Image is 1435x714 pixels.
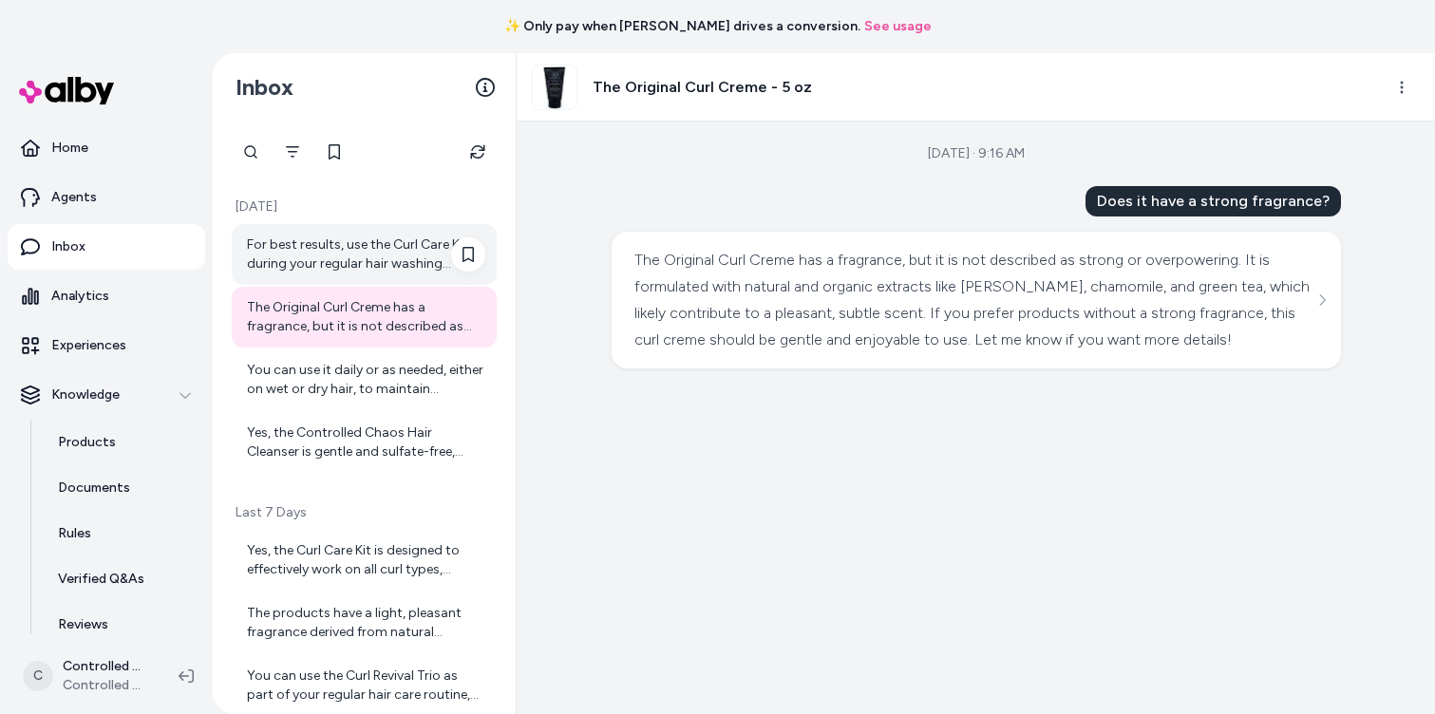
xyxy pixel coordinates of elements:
[864,17,932,36] a: See usage
[247,298,485,336] div: The Original Curl Creme has a fragrance, but it is not described as strong or overpowering. It is...
[39,556,205,602] a: Verified Q&As
[232,287,497,348] a: The Original Curl Creme has a fragrance, but it is not described as strong or overpowering. It is...
[232,503,497,522] p: Last 7 Days
[504,17,860,36] span: ✨ Only pay when [PERSON_NAME] drives a conversion.
[51,188,97,207] p: Agents
[58,615,108,634] p: Reviews
[23,661,53,691] span: C
[232,224,497,285] a: For best results, use the Curl Care Kit during your regular hair washing routine, typically 1-3 t...
[63,676,148,695] span: Controlled Chaos
[8,175,205,220] a: Agents
[232,530,497,591] a: Yes, the Curl Care Kit is designed to effectively work on all curl types, enhancing your natural ...
[232,349,497,410] a: You can use it daily or as needed, either on wet or dry hair, to maintain hydration and manageabi...
[928,144,1025,163] div: [DATE] · 9:16 AM
[593,76,812,99] h3: The Original Curl Creme - 5 oz
[1086,186,1341,216] div: Does it have a strong fragrance?
[58,570,144,589] p: Verified Q&As
[39,511,205,556] a: Rules
[51,287,109,306] p: Analytics
[232,197,497,216] p: [DATE]
[1311,289,1333,311] button: See more
[58,524,91,543] p: Rules
[8,372,205,418] button: Knowledge
[232,412,497,473] a: Yes, the Controlled Chaos Hair Cleanser is gentle and sulfate-free, making it safe for color-trea...
[63,657,148,676] p: Controlled Chaos Shopify
[247,235,485,273] div: For best results, use the Curl Care Kit during your regular hair washing routine, typically 1-3 t...
[236,73,293,102] h2: Inbox
[247,423,485,461] div: Yes, the Controlled Chaos Hair Cleanser is gentle and sulfate-free, making it safe for color-trea...
[51,336,126,355] p: Experiences
[247,361,485,399] div: You can use it daily or as needed, either on wet or dry hair, to maintain hydration and manageabi...
[274,133,312,171] button: Filter
[11,646,163,706] button: CControlled Chaos ShopifyControlled Chaos
[8,273,205,319] a: Analytics
[39,602,205,648] a: Reviews
[58,479,130,498] p: Documents
[19,77,114,104] img: alby Logo
[459,133,497,171] button: Refresh
[8,125,205,171] a: Home
[51,385,120,404] p: Knowledge
[8,323,205,368] a: Experiences
[247,541,485,579] div: Yes, the Curl Care Kit is designed to effectively work on all curl types, enhancing your natural ...
[39,465,205,511] a: Documents
[634,247,1313,353] div: The Original Curl Creme has a fragrance, but it is not described as strong or overpowering. It is...
[247,667,485,705] div: You can use the Curl Revival Trio as part of your regular hair care routine, typically once or tw...
[39,420,205,465] a: Products
[51,139,88,158] p: Home
[533,66,576,109] img: 5OzCurl_6a9bfac3-aabe-427f-8642-a1399a297fc0.webp
[247,604,485,642] div: The products have a light, pleasant fragrance derived from natural ingredients, providing a refre...
[51,237,85,256] p: Inbox
[8,224,205,270] a: Inbox
[232,592,497,653] a: The products have a light, pleasant fragrance derived from natural ingredients, providing a refre...
[58,433,116,452] p: Products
